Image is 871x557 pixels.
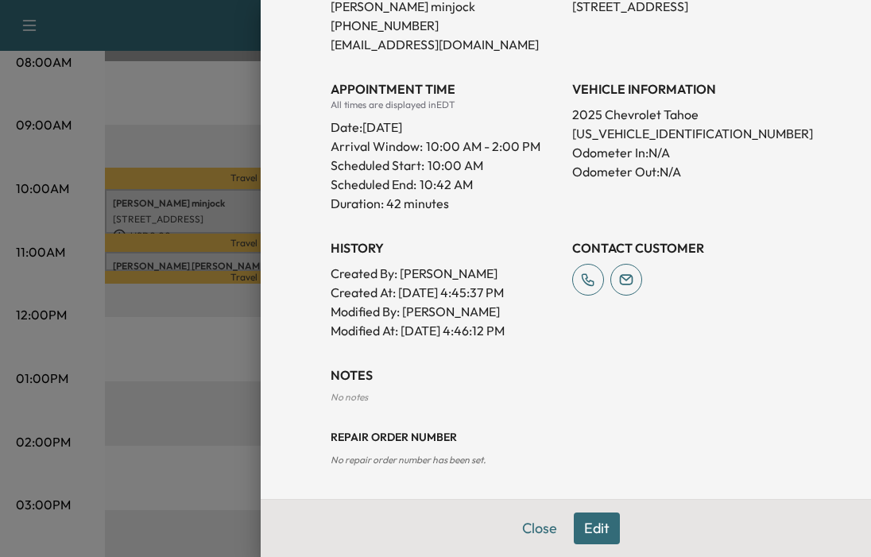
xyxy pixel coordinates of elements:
p: Scheduled End: [331,175,416,194]
span: No repair order number has been set. [331,454,486,466]
p: Arrival Window: [331,137,559,156]
h3: CONTACT CUSTOMER [572,238,801,257]
p: Scheduled Start: [331,156,424,175]
h3: APPOINTMENT TIME [331,79,559,99]
button: Close [512,513,567,544]
p: Odometer Out: N/A [572,162,801,181]
button: Edit [574,513,620,544]
p: 10:42 AM [420,175,473,194]
h3: NOTES [331,366,801,385]
p: Created At : [DATE] 4:45:37 PM [331,283,559,302]
span: 10:00 AM - 2:00 PM [426,137,540,156]
p: Odometer In: N/A [572,143,801,162]
p: [PHONE_NUMBER] [331,16,559,35]
p: [US_VEHICLE_IDENTIFICATION_NUMBER] [572,124,801,143]
p: Created By : [PERSON_NAME] [331,264,559,283]
p: Modified At : [DATE] 4:46:12 PM [331,321,559,340]
div: No notes [331,391,801,404]
h3: Repair Order number [331,429,801,445]
p: [EMAIL_ADDRESS][DOMAIN_NAME] [331,35,559,54]
h3: History [331,238,559,257]
p: Duration: 42 minutes [331,194,559,213]
p: 10:00 AM [428,156,483,175]
h3: VEHICLE INFORMATION [572,79,801,99]
div: All times are displayed in EDT [331,99,559,111]
p: 2025 Chevrolet Tahoe [572,105,801,124]
p: Modified By : [PERSON_NAME] [331,302,559,321]
div: Date: [DATE] [331,111,559,137]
